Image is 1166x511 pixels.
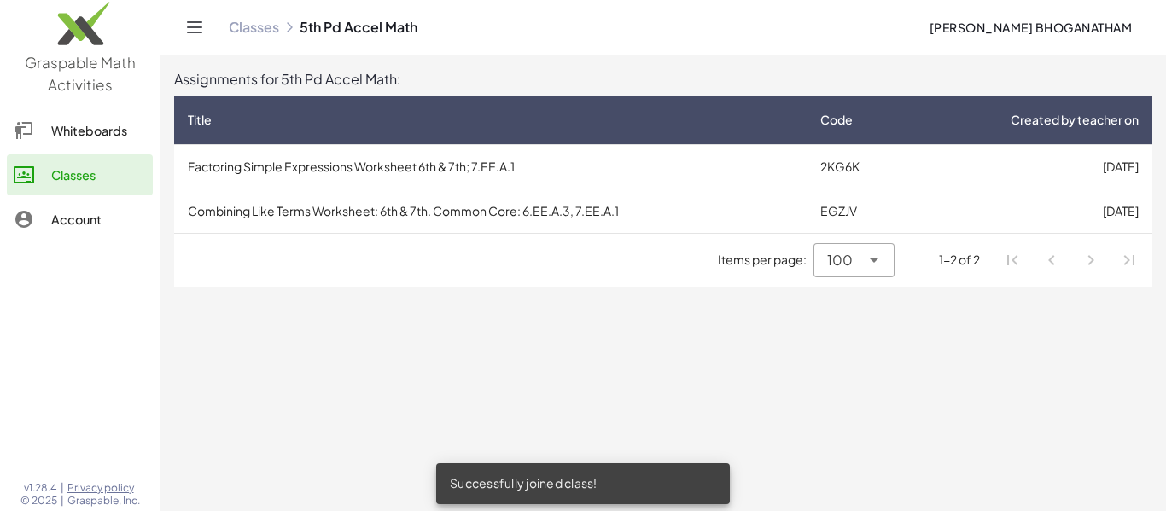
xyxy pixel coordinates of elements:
[51,120,146,141] div: Whiteboards
[7,110,153,151] a: Whiteboards
[915,12,1146,43] button: [PERSON_NAME] Bhoganatham
[913,189,1152,233] td: [DATE]
[20,494,57,508] span: © 2025
[807,189,913,233] td: EGZJV
[807,144,913,189] td: 2KG6K
[51,209,146,229] div: Account
[24,481,57,495] span: v1.28.4
[61,481,64,495] span: |
[174,189,807,233] td: Combining Like Terms Worksheet: 6th & 7th. Common Core: 6.EE.A.3, 7.EE.A.1
[67,494,140,508] span: Graspable, Inc.
[61,494,64,508] span: |
[7,199,153,240] a: Account
[929,20,1132,35] span: [PERSON_NAME] Bhoganatham
[820,111,853,129] span: Code
[436,463,730,504] div: Successfully joined class!
[1011,111,1139,129] span: Created by teacher on
[67,481,140,495] a: Privacy policy
[51,165,146,185] div: Classes
[174,144,807,189] td: Factoring Simple Expressions Worksheet 6th & 7th; 7.EE.A.1
[718,251,813,269] span: Items per page:
[913,144,1152,189] td: [DATE]
[181,14,208,41] button: Toggle navigation
[188,111,212,129] span: Title
[229,19,279,36] a: Classes
[25,53,136,94] span: Graspable Math Activities
[994,241,1149,280] nav: Pagination Navigation
[827,250,853,270] span: 100
[939,251,980,269] div: 1-2 of 2
[7,154,153,195] a: Classes
[174,69,1152,90] div: Assignments for 5th Pd Accel Math:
